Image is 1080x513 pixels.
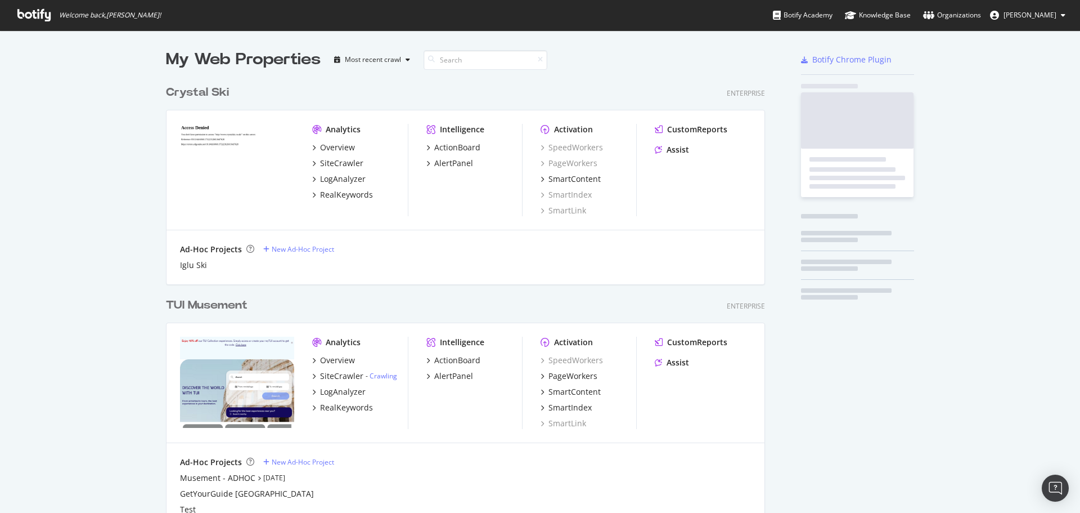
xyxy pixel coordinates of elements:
a: CustomReports [655,124,727,135]
a: CustomReports [655,337,727,348]
img: musement.com [180,337,294,428]
span: Welcome back, [PERSON_NAME] ! [59,11,161,20]
div: - [366,371,397,381]
button: Most recent crawl [330,51,415,69]
a: New Ad-Hoc Project [263,244,334,254]
div: RealKeywords [320,189,373,200]
a: Overview [312,355,355,366]
div: Analytics [326,124,361,135]
a: SmartContent [541,386,601,398]
div: SmartContent [548,173,601,185]
a: Botify Chrome Plugin [801,54,892,65]
div: Analytics [326,337,361,348]
a: PageWorkers [541,158,597,169]
div: CustomReports [667,124,727,135]
div: SiteCrawler [320,371,363,382]
div: AlertPanel [434,371,473,382]
div: CustomReports [667,337,727,348]
div: Ad-Hoc Projects [180,457,242,468]
div: Assist [667,144,689,155]
div: AlertPanel [434,158,473,169]
a: SpeedWorkers [541,142,603,153]
div: Intelligence [440,124,484,135]
div: LogAnalyzer [320,386,366,398]
a: Crawling [370,371,397,381]
a: PageWorkers [541,371,597,382]
div: Activation [554,124,593,135]
div: RealKeywords [320,402,373,413]
a: TUI Musement [166,297,252,314]
button: [PERSON_NAME] [981,6,1074,24]
a: [DATE] [263,473,285,483]
div: Organizations [923,10,981,21]
div: SmartIndex [548,402,592,413]
a: LogAnalyzer [312,173,366,185]
div: ActionBoard [434,355,480,366]
a: SiteCrawler [312,158,363,169]
div: Ad-Hoc Projects [180,244,242,255]
a: RealKeywords [312,189,373,200]
div: Crystal Ski [166,84,229,101]
div: LogAnalyzer [320,173,366,185]
a: SmartIndex [541,402,592,413]
input: Search [424,50,547,70]
div: Most recent crawl [345,56,401,63]
div: TUI Musement [166,297,247,314]
div: Intelligence [440,337,484,348]
div: ActionBoard [434,142,480,153]
a: ActionBoard [426,355,480,366]
div: SmartContent [548,386,601,398]
div: My Web Properties [166,48,321,71]
a: Iglu Ski [180,260,207,271]
a: Crystal Ski [166,84,233,101]
a: Musement - ADHOC [180,472,255,484]
a: AlertPanel [426,158,473,169]
div: Overview [320,355,355,366]
a: New Ad-Hoc Project [263,457,334,467]
div: Knowledge Base [845,10,911,21]
a: Overview [312,142,355,153]
a: SmartIndex [541,189,592,200]
a: AlertPanel [426,371,473,382]
a: SmartLink [541,205,586,216]
a: ActionBoard [426,142,480,153]
a: RealKeywords [312,402,373,413]
div: Assist [667,357,689,368]
div: New Ad-Hoc Project [272,457,334,467]
a: LogAnalyzer [312,386,366,398]
div: Botify Chrome Plugin [812,54,892,65]
div: New Ad-Hoc Project [272,244,334,254]
div: Open Intercom Messenger [1042,475,1069,502]
div: Botify Academy [773,10,832,21]
div: PageWorkers [548,371,597,382]
img: crystalski.co.uk [180,124,294,215]
a: SiteCrawler- Crawling [312,371,397,382]
a: GetYourGuide [GEOGRAPHIC_DATA] [180,488,314,499]
a: SmartContent [541,173,601,185]
div: Activation [554,337,593,348]
div: Enterprise [727,88,765,98]
a: SmartLink [541,418,586,429]
div: Overview [320,142,355,153]
a: Assist [655,357,689,368]
div: SiteCrawler [320,158,363,169]
div: Enterprise [727,301,765,311]
a: SpeedWorkers [541,355,603,366]
span: Anja Alling [1003,10,1056,20]
a: Assist [655,144,689,155]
